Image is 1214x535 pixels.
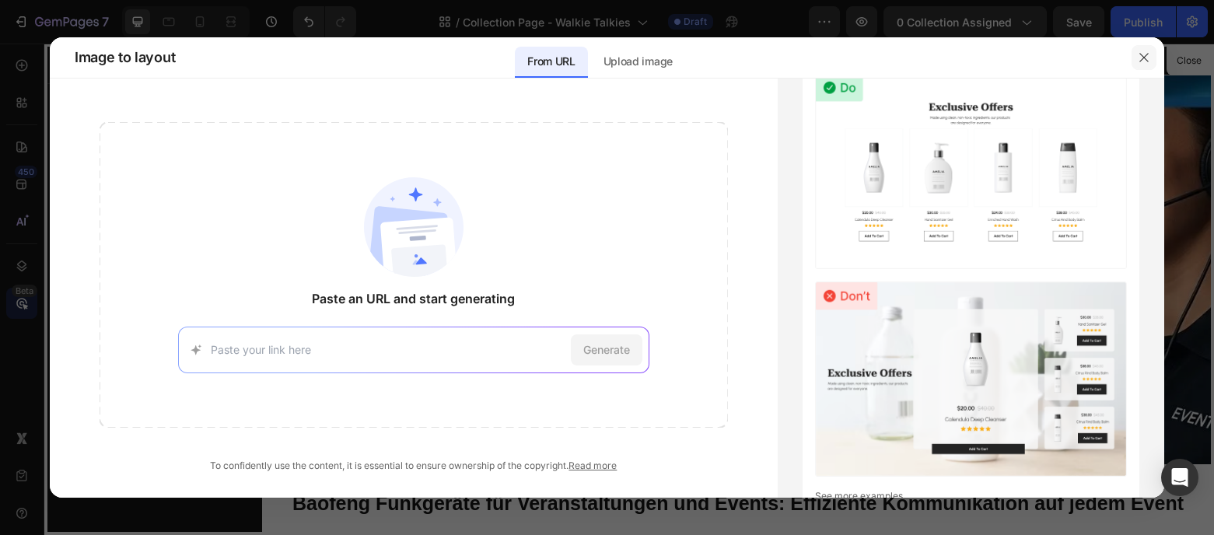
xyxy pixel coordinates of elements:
p: Upload image [604,52,673,71]
a: Read more [569,460,617,471]
span: Generate [583,341,630,358]
div: Open Intercom Messenger [1161,459,1198,496]
input: Paste your link here [211,341,565,358]
p: From URL [527,52,575,71]
a: See more examples [815,489,1127,503]
span: Paste an URL and start generating [312,289,515,308]
span: Image to layout [75,48,175,67]
div: To confidently use the content, it is essential to ensure ownership of the copyright. [100,459,728,473]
